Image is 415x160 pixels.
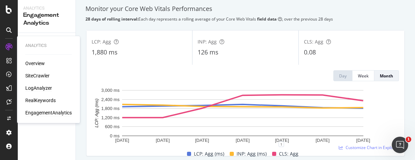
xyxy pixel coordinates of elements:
[316,138,330,143] text: [DATE]
[279,141,284,147] div: 1
[92,38,111,45] span: LCP: Agg
[406,137,411,142] span: 1
[25,85,52,91] a: LogAnalyzer
[346,145,399,150] span: Customize Chart in Explorer
[236,138,250,143] text: [DATE]
[25,60,45,67] a: Overview
[25,109,72,116] a: EngagementAnalytics
[105,124,120,130] text: 600 ms
[275,138,289,143] text: [DATE]
[374,70,399,81] button: Month
[333,70,352,81] button: Day
[194,150,224,158] span: LCP: Agg (ms)
[304,48,316,56] span: 0.08
[339,73,347,79] div: Day
[358,73,369,79] div: Week
[101,106,120,111] text: 1,800 ms
[279,150,298,158] span: CLS: Agg
[101,97,120,102] text: 2,400 ms
[92,48,118,56] span: 1,880 ms
[380,73,393,79] div: Month
[237,150,267,158] span: INP: Agg (ms)
[85,4,405,13] div: Monitor your Core Web Vitals Performances
[156,138,170,143] text: [DATE]
[23,11,70,27] div: Engagement Analytics
[198,48,218,56] span: 126 ms
[25,97,56,104] a: RealKeywords
[198,38,217,45] span: INP: Agg
[115,138,129,143] text: [DATE]
[352,70,374,81] button: Week
[101,88,120,93] text: 3,000 ms
[94,99,99,128] text: LCP: Agg (ms)
[339,145,399,150] a: Customize Chart in Explorer
[392,137,408,153] iframe: Intercom live chat
[257,16,277,22] b: field data
[356,138,370,143] text: [DATE]
[23,5,70,11] div: Analytics
[304,38,323,45] span: CLS: Agg
[85,16,405,22] div: Each day represents a rolling average of your Core Web Vitals , over the previous 28 days
[195,138,209,143] text: [DATE]
[25,72,50,79] a: SiteCrawler
[101,115,120,120] text: 1,200 ms
[110,133,120,138] text: 0 ms
[25,43,72,49] div: Analytics
[85,16,138,22] b: 28 days of rolling interval:
[92,87,394,144] svg: A chart.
